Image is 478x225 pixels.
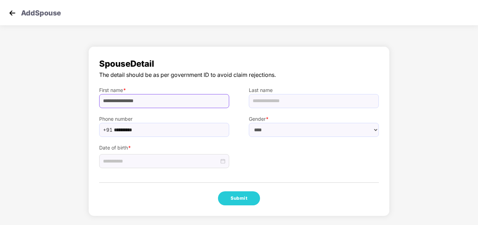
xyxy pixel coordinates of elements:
[103,125,112,135] span: +91
[7,8,18,18] img: svg+xml;base64,PHN2ZyB4bWxucz0iaHR0cDovL3d3dy53My5vcmcvMjAwMC9zdmciIHdpZHRoPSIzMCIgaGVpZ2h0PSIzMC...
[99,57,379,71] span: Spouse Detail
[99,144,229,152] label: Date of birth
[99,115,229,123] label: Phone number
[99,71,379,79] span: The detail should be as per government ID to avoid claim rejections.
[249,86,379,94] label: Last name
[99,86,229,94] label: First name
[249,115,379,123] label: Gender
[21,8,61,16] p: Add Spouse
[218,191,260,205] button: Submit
